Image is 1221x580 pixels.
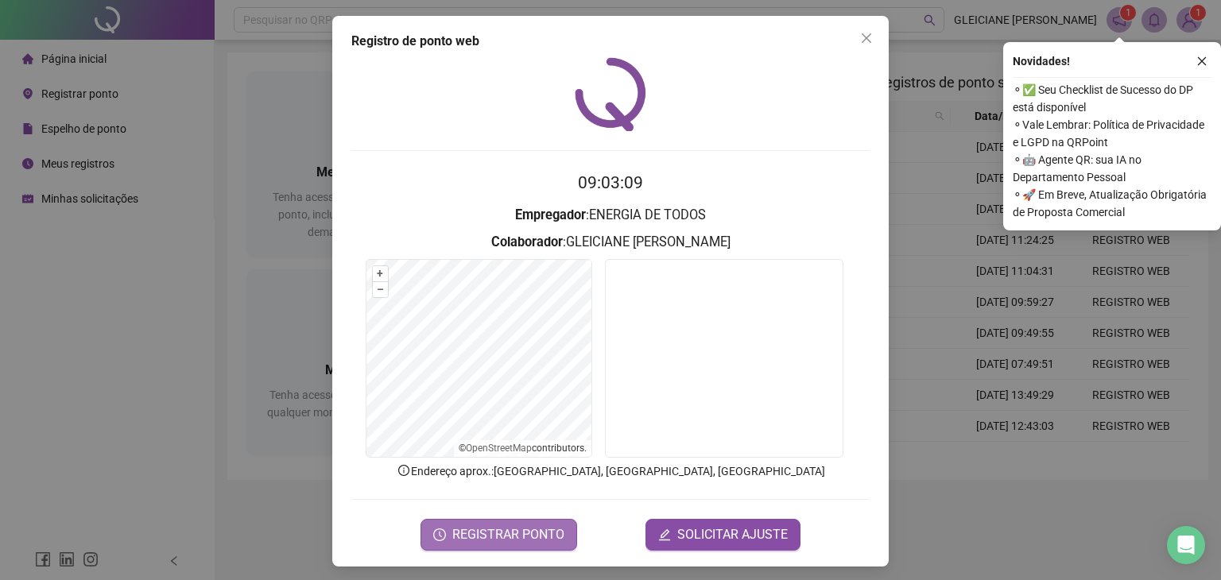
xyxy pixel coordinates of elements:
time: 09:03:09 [578,173,643,192]
div: Registro de ponto web [351,32,870,51]
h3: : ENERGIA DE TODOS [351,205,870,226]
span: ⚬ ✅ Seu Checklist de Sucesso do DP está disponível [1013,81,1211,116]
span: ⚬ 🚀 Em Breve, Atualização Obrigatória de Proposta Comercial [1013,186,1211,221]
span: ⚬ 🤖 Agente QR: sua IA no Departamento Pessoal [1013,151,1211,186]
button: editSOLICITAR AJUSTE [645,519,800,551]
li: © contributors. [459,443,587,454]
a: OpenStreetMap [466,443,532,454]
span: close [860,32,873,44]
span: close [1196,56,1207,67]
span: ⚬ Vale Lembrar: Política de Privacidade e LGPD na QRPoint [1013,116,1211,151]
span: edit [658,528,671,541]
span: Novidades ! [1013,52,1070,70]
img: QRPoint [575,57,646,131]
span: REGISTRAR PONTO [452,525,564,544]
button: + [373,266,388,281]
div: Open Intercom Messenger [1167,526,1205,564]
span: SOLICITAR AJUSTE [677,525,788,544]
p: Endereço aprox. : [GEOGRAPHIC_DATA], [GEOGRAPHIC_DATA], [GEOGRAPHIC_DATA] [351,462,870,480]
button: REGISTRAR PONTO [421,519,577,551]
strong: Colaborador [491,234,563,249]
span: clock-circle [433,528,446,541]
strong: Empregador [515,207,586,222]
h3: : GLEICIANE [PERSON_NAME] [351,232,870,253]
span: info-circle [397,463,411,478]
button: Close [854,25,879,51]
button: – [373,282,388,297]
